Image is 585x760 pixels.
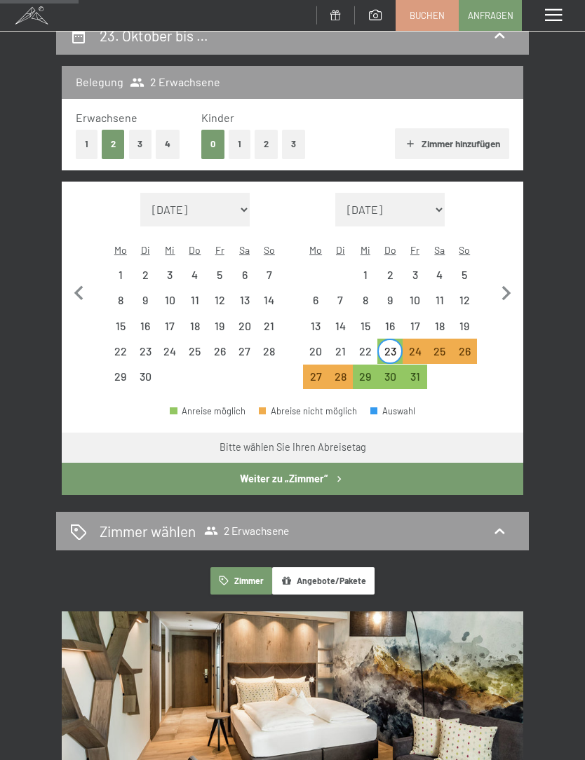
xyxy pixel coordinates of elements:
[452,262,477,287] div: Abreise nicht möglich
[109,320,131,342] div: 15
[209,320,231,342] div: 19
[429,346,450,367] div: 25
[353,288,377,313] div: Abreise nicht möglich
[257,339,281,363] div: Abreise nicht möglich
[158,339,182,363] div: Wed Sep 24 2025
[170,407,246,416] div: Anreise möglich
[133,365,157,389] div: Tue Sep 30 2025
[159,320,181,342] div: 17
[100,27,208,44] h2: 23. Oktober bis …
[429,269,450,291] div: 4
[114,244,127,256] abbr: Montag
[257,262,281,287] div: Abreise nicht möglich
[410,9,445,22] span: Buchen
[208,288,232,313] div: Fri Sep 12 2025
[403,288,427,313] div: Abreise nicht möglich
[234,294,255,316] div: 13
[454,269,476,291] div: 5
[377,288,402,313] div: Abreise nicht möglich
[452,288,477,313] div: Sun Oct 12 2025
[429,294,450,316] div: 11
[234,269,255,291] div: 6
[354,269,376,291] div: 1
[109,269,131,291] div: 1
[427,262,452,287] div: Abreise nicht möglich
[257,313,281,338] div: Abreise nicht möglich
[353,313,377,338] div: Abreise nicht möglich
[258,269,280,291] div: 7
[304,371,326,393] div: 27
[234,320,255,342] div: 20
[232,313,257,338] div: Abreise nicht möglich
[404,320,426,342] div: 17
[434,244,445,256] abbr: Samstag
[182,313,207,338] div: Abreise nicht möglich
[282,130,305,158] button: 3
[403,313,427,338] div: Abreise nicht möglich
[133,339,157,363] div: Abreise nicht möglich
[353,262,377,287] div: Wed Oct 01 2025
[353,262,377,287] div: Abreise nicht möglich
[220,440,366,454] div: Bitte wählen Sie Ihren Abreisetag
[210,567,272,595] button: Zimmer
[328,313,353,338] div: Abreise nicht möglich
[76,111,137,124] span: Erwachsene
[403,262,427,287] div: Fri Oct 03 2025
[303,288,328,313] div: Mon Oct 06 2025
[403,339,427,363] div: Abreise nicht möglich, da die Mindestaufenthaltsdauer nicht erfüllt wird
[328,339,353,363] div: Tue Oct 21 2025
[109,346,131,367] div: 22
[468,9,513,22] span: Anfragen
[255,130,278,158] button: 2
[330,346,351,367] div: 21
[452,339,477,363] div: Sun Oct 26 2025
[158,313,182,338] div: Abreise nicht möglich
[379,371,401,393] div: 30
[459,244,470,256] abbr: Sonntag
[353,339,377,363] div: Abreise nicht möglich
[410,244,419,256] abbr: Freitag
[427,313,452,338] div: Sat Oct 18 2025
[459,1,521,30] a: Anfragen
[182,288,207,313] div: Thu Sep 11 2025
[134,294,156,316] div: 9
[208,313,232,338] div: Fri Sep 19 2025
[108,339,133,363] div: Mon Sep 22 2025
[133,365,157,389] div: Abreise nicht möglich
[264,244,275,256] abbr: Sonntag
[109,371,131,393] div: 29
[452,262,477,287] div: Sun Oct 05 2025
[201,130,224,158] button: 0
[108,339,133,363] div: Abreise nicht möglich
[354,320,376,342] div: 15
[404,371,426,393] div: 31
[403,365,427,389] div: Fri Oct 31 2025
[427,288,452,313] div: Sat Oct 11 2025
[353,288,377,313] div: Wed Oct 08 2025
[330,294,351,316] div: 7
[102,130,125,158] button: 2
[62,463,523,495] button: Weiter zu „Zimmer“
[108,365,133,389] div: Mon Sep 29 2025
[133,262,157,287] div: Tue Sep 02 2025
[257,288,281,313] div: Sun Sep 14 2025
[133,262,157,287] div: Abreise nicht möglich
[429,320,450,342] div: 18
[258,294,280,316] div: 14
[427,262,452,287] div: Sat Oct 04 2025
[134,346,156,367] div: 23
[232,288,257,313] div: Sat Sep 13 2025
[377,262,402,287] div: Abreise nicht möglich
[454,346,476,367] div: 26
[134,320,156,342] div: 16
[100,521,196,541] h2: Zimmer wählen
[182,288,207,313] div: Abreise nicht möglich
[184,269,206,291] div: 4
[272,567,375,595] button: Angebote/Pakete
[133,313,157,338] div: Abreise nicht möglich
[303,288,328,313] div: Abreise nicht möglich
[108,262,133,287] div: Abreise nicht möglich
[353,365,377,389] div: Wed Oct 29 2025
[353,313,377,338] div: Wed Oct 15 2025
[303,365,328,389] div: Mon Oct 27 2025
